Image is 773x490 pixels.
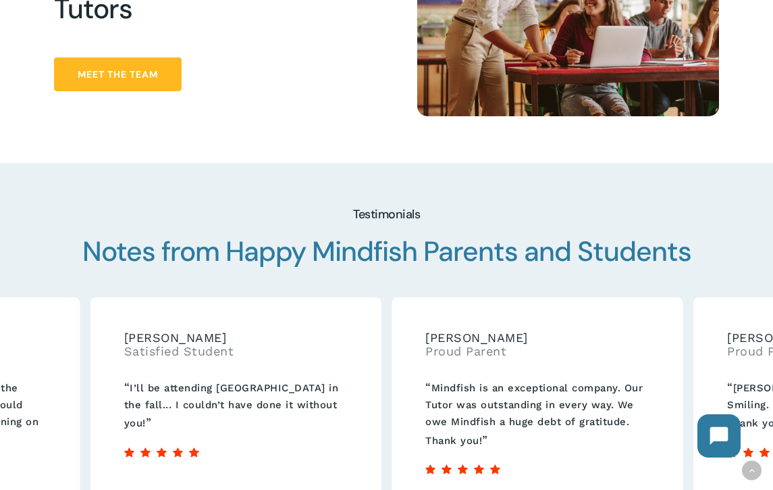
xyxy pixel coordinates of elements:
[124,380,130,394] span: “
[425,378,649,449] p: Mindfish is an exceptional company. Our Tutor was outstanding in every way. We owe Mindfish a hug...
[78,68,158,81] span: Meet the Team
[684,401,754,471] iframe: Chatbot
[482,433,488,447] span: ”
[124,345,234,358] span: Satisfied Student
[82,234,691,270] span: Notes from Happy Mindfish Parents and Students
[146,415,152,429] span: ”
[124,331,234,345] span: [PERSON_NAME]
[124,378,348,433] p: I’ll be attending [GEOGRAPHIC_DATA] in the fall... I couldn’t have done it without you!
[727,380,733,394] span: “
[425,331,528,345] span: [PERSON_NAME]
[425,345,528,358] span: Proud Parent
[54,57,182,91] a: Meet the Team
[425,380,431,394] span: “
